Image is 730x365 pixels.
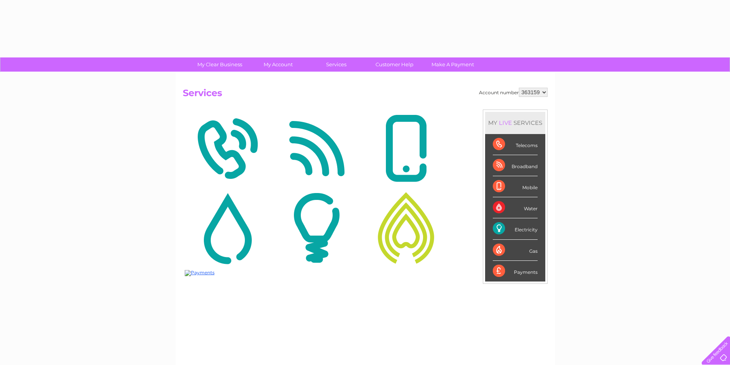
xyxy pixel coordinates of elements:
a: Make A Payment [421,57,484,72]
div: Telecoms [493,134,538,155]
img: Gas [363,191,449,265]
div: Payments [493,261,538,282]
img: Payments [185,270,215,276]
img: Telecoms [185,111,270,186]
img: Mobile [363,111,449,186]
a: Services [305,57,368,72]
div: Water [493,197,538,218]
div: MY SERVICES [485,112,545,134]
a: Customer Help [363,57,426,72]
img: Water [185,191,270,265]
div: Broadband [493,155,538,176]
div: Mobile [493,176,538,197]
div: Account number [479,88,548,97]
h2: Services [183,88,548,102]
div: LIVE [497,119,513,126]
img: Electricity [274,191,359,265]
div: Electricity [493,218,538,239]
img: Broadband [274,111,359,186]
div: Gas [493,240,538,261]
a: My Account [246,57,310,72]
a: My Clear Business [188,57,251,72]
